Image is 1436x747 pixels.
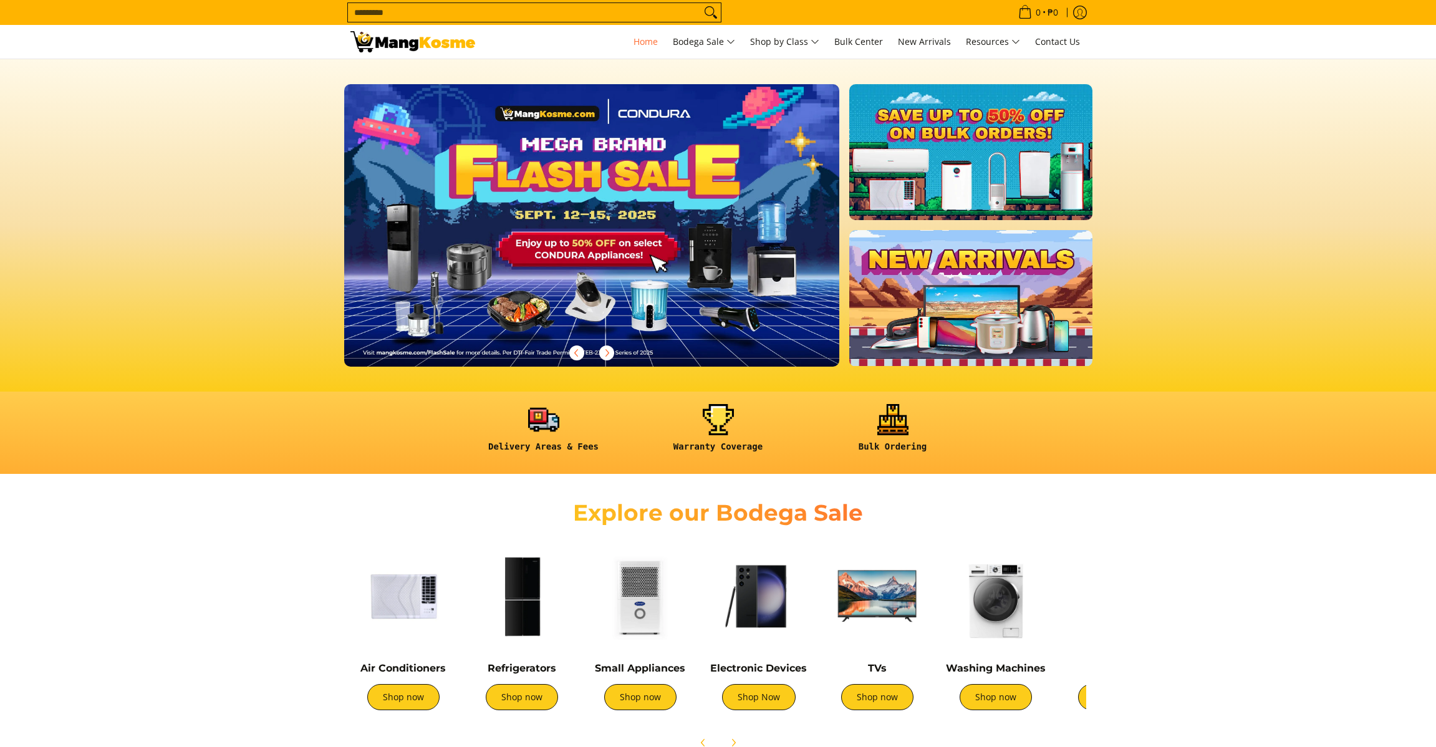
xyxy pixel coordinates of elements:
a: Contact Us [1029,25,1086,59]
a: <h6><strong>Warranty Coverage</strong></h6> [637,404,799,462]
a: Air Conditioners [360,662,446,674]
span: Contact Us [1035,36,1080,47]
a: Shop Now [722,684,796,710]
button: Search [701,3,721,22]
span: New Arrivals [898,36,951,47]
a: Shop now [604,684,677,710]
span: Bulk Center [834,36,883,47]
a: Shop now [367,684,440,710]
a: <h6><strong>Bulk Ordering</strong></h6> [812,404,974,462]
a: Bulk Center [828,25,889,59]
span: Resources [966,34,1020,50]
a: Resources [960,25,1026,59]
button: Previous [563,339,590,367]
a: Small Appliances [595,662,685,674]
span: ₱0 [1046,8,1060,17]
button: Next [593,339,620,367]
a: New Arrivals [892,25,957,59]
span: Home [634,36,658,47]
img: Desktop homepage 29339654 2507 42fb b9ff a0650d39e9ed [344,84,840,367]
span: • [1014,6,1062,19]
a: Shop now [486,684,558,710]
img: Electronic Devices [706,543,812,649]
a: Home [627,25,664,59]
nav: Main Menu [488,25,1086,59]
h2: Explore our Bodega Sale [537,499,899,527]
a: <h6><strong>Delivery Areas & Fees</strong></h6> [463,404,625,462]
a: Shop by Class [744,25,826,59]
a: Shop now [960,684,1032,710]
a: Shop now [1078,684,1150,710]
img: TVs [824,543,930,649]
a: Refrigerators [488,662,556,674]
a: Bodega Sale [667,25,741,59]
img: Mang Kosme: Your Home Appliances Warehouse Sale Partner! [350,31,475,52]
a: TVs [868,662,887,674]
a: Washing Machines [946,662,1046,674]
img: Air Conditioners [350,543,456,649]
img: Refrigerators [469,543,575,649]
span: Shop by Class [750,34,819,50]
img: Cookers [1061,543,1167,649]
span: Bodega Sale [673,34,735,50]
a: Shop now [841,684,913,710]
span: 0 [1034,8,1043,17]
a: Electronic Devices [710,662,807,674]
img: Washing Machines [943,543,1049,649]
img: Small Appliances [587,543,693,649]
